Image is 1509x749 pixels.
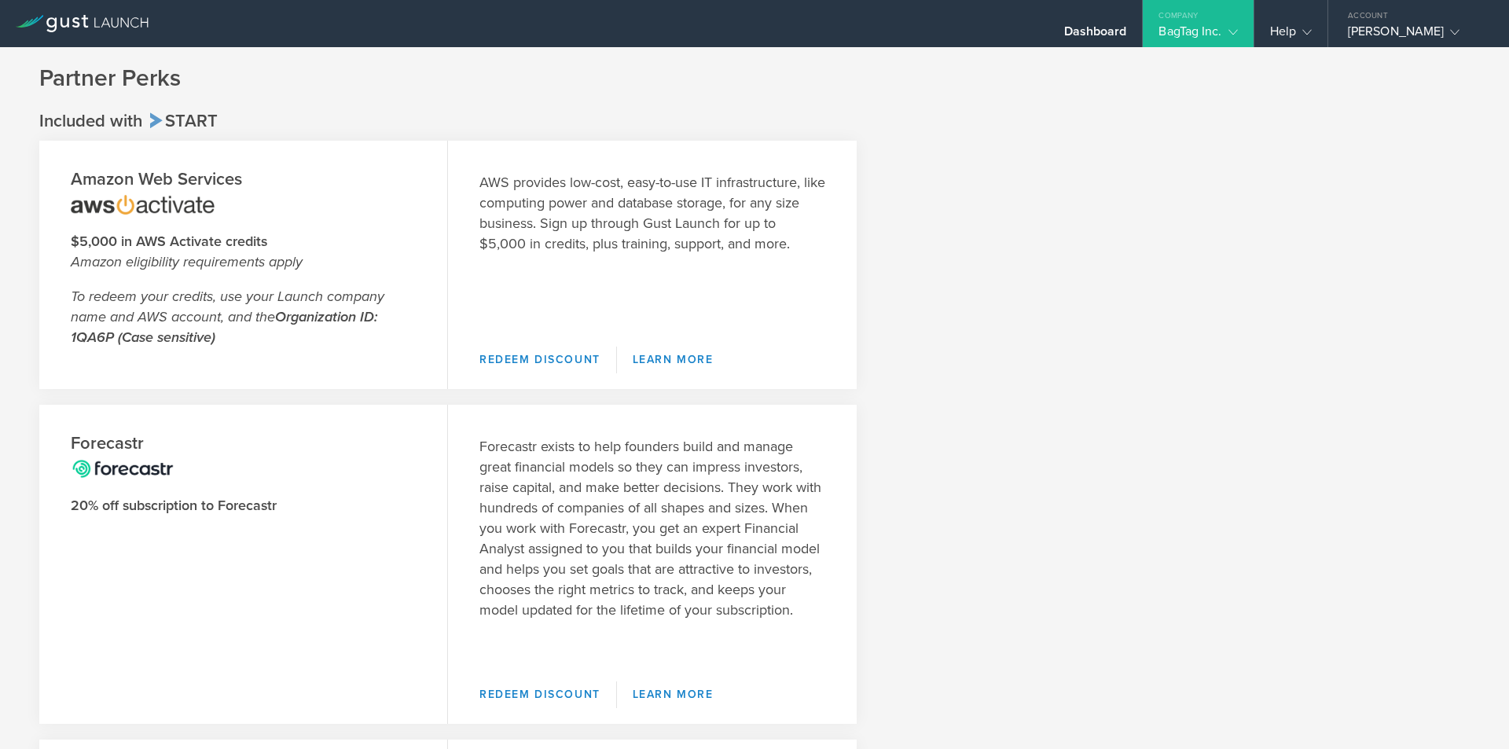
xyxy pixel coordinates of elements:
[617,681,729,708] a: Learn More
[479,172,825,254] p: AWS provides low-cost, easy-to-use IT infrastructure, like computing power and database storage, ...
[71,191,215,215] img: amazon-web-services-logo
[617,347,729,373] a: Learn More
[147,111,218,131] span: Start
[71,288,384,346] em: To redeem your credits, use your Launch company name and AWS account, and the
[479,436,825,620] p: Forecastr exists to help founders build and manage great financial models so they can impress inv...
[1158,24,1237,47] div: BagTag Inc.
[39,63,1470,94] h1: Partner Perks
[39,111,142,131] span: Included with
[1064,24,1127,47] div: Dashboard
[1270,24,1312,47] div: Help
[479,347,617,373] a: Redeem Discount
[1348,24,1481,47] div: [PERSON_NAME]
[71,168,416,191] h2: Amazon Web Services
[71,455,174,479] img: forecastr-logo
[1430,674,1509,749] iframe: Chat Widget
[71,497,277,514] strong: 20% off subscription to Forecastr
[479,681,617,708] a: Redeem Discount
[71,432,416,455] h2: Forecastr
[71,233,267,250] strong: $5,000 in AWS Activate credits
[71,253,303,270] em: Amazon eligibility requirements apply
